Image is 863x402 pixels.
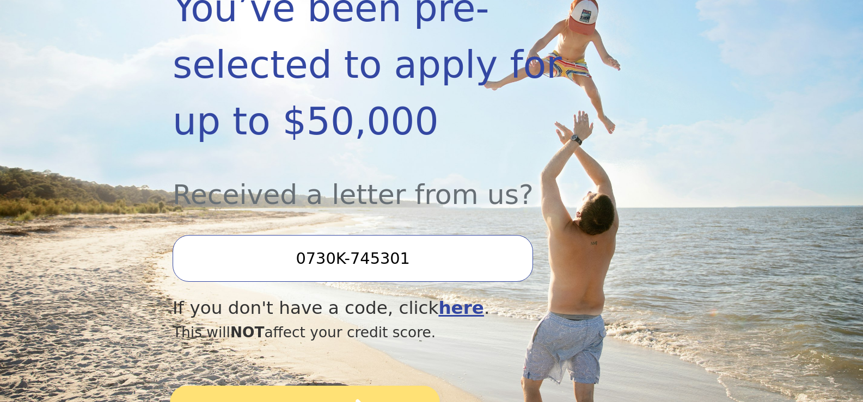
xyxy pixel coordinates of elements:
span: NOT [230,324,265,341]
input: Enter your Offer Code: [173,235,533,282]
div: Received a letter from us? [173,150,613,215]
div: If you don't have a code, click . [173,295,613,321]
a: here [438,298,484,318]
div: This will affect your credit score. [173,321,613,343]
